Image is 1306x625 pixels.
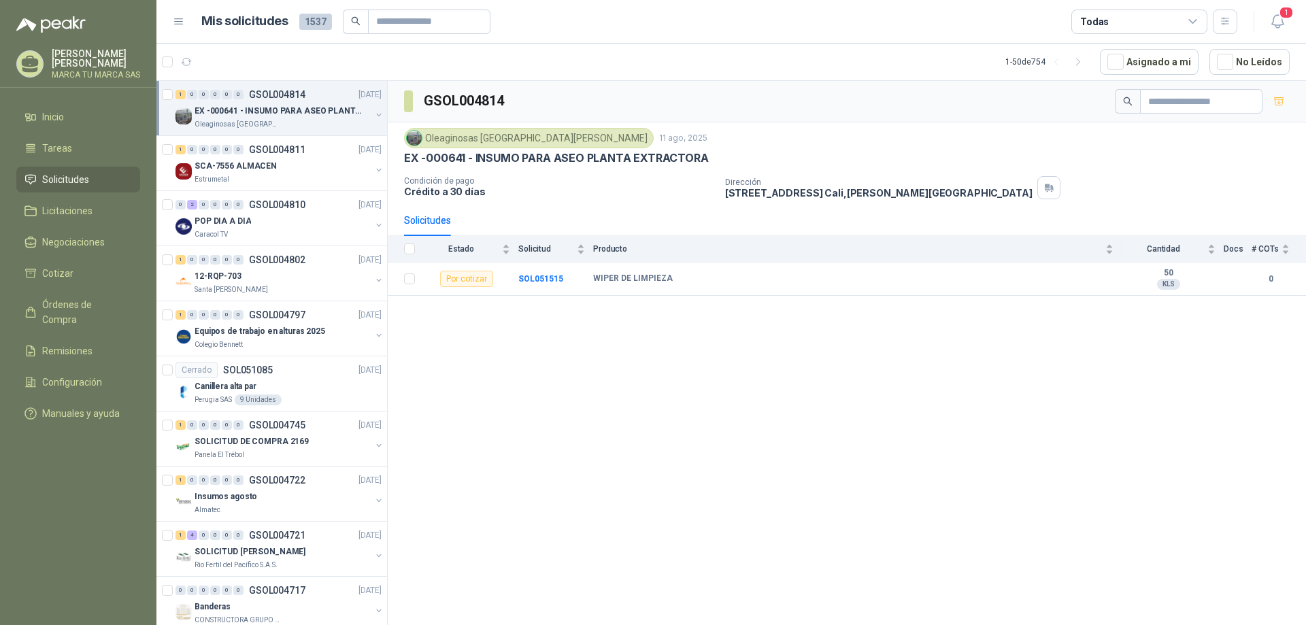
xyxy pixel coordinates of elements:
[358,529,382,542] p: [DATE]
[233,90,244,99] div: 0
[249,90,305,99] p: GSOL004814
[233,475,244,485] div: 0
[175,141,384,185] a: 1 0 0 0 0 0 GSOL004811[DATE] Company LogoSCA-7556 ALMACENEstrumetal
[52,49,140,68] p: [PERSON_NAME] [PERSON_NAME]
[16,135,140,161] a: Tareas
[175,255,186,265] div: 1
[223,365,273,375] p: SOL051085
[358,309,382,322] p: [DATE]
[423,244,499,254] span: Estado
[195,601,231,613] p: Banderas
[187,310,197,320] div: 0
[175,384,192,400] img: Company Logo
[195,270,241,283] p: 12-RQP-703
[175,530,186,540] div: 1
[195,339,243,350] p: Colegio Bennett
[175,200,186,209] div: 0
[175,417,384,460] a: 1 0 0 0 0 0 GSOL004745[DATE] Company LogoSOLICITUD DE COMPRA 2169Panela El Trébol
[1279,6,1294,19] span: 1
[233,145,244,154] div: 0
[1209,49,1290,75] button: No Leídos
[222,530,232,540] div: 0
[175,586,186,595] div: 0
[249,475,305,485] p: GSOL004722
[175,86,384,130] a: 1 0 0 0 0 0 GSOL004814[DATE] Company LogoEX -000641 - INSUMO PARA ASEO PLANTA EXTRACTORAOleaginos...
[725,178,1033,187] p: Dirección
[199,420,209,430] div: 0
[199,475,209,485] div: 0
[175,604,192,620] img: Company Logo
[195,325,325,338] p: Equipos de trabajo en alturas 2025
[42,375,102,390] span: Configuración
[187,420,197,430] div: 0
[233,586,244,595] div: 0
[199,586,209,595] div: 0
[404,151,709,165] p: EX -000641 - INSUMO PARA ASEO PLANTA EXTRACTORA
[199,90,209,99] div: 0
[210,200,220,209] div: 0
[1100,49,1199,75] button: Asignado a mi
[201,12,288,31] h1: Mis solicitudes
[424,90,506,112] h3: GSOL004814
[210,255,220,265] div: 0
[210,475,220,485] div: 0
[249,530,305,540] p: GSOL004721
[175,218,192,235] img: Company Logo
[210,586,220,595] div: 0
[725,187,1033,199] p: [STREET_ADDRESS] Cali , [PERSON_NAME][GEOGRAPHIC_DATA]
[175,472,384,516] a: 1 0 0 0 0 0 GSOL004722[DATE] Company LogoInsumos agostoAlmatec
[1157,279,1180,290] div: KLS
[404,128,654,148] div: Oleaginosas [GEOGRAPHIC_DATA][PERSON_NAME]
[210,530,220,540] div: 0
[1005,51,1089,73] div: 1 - 50 de 754
[187,586,197,595] div: 0
[199,200,209,209] div: 0
[16,104,140,130] a: Inicio
[222,145,232,154] div: 0
[210,420,220,430] div: 0
[199,145,209,154] div: 0
[404,186,714,197] p: Crédito a 30 días
[358,199,382,212] p: [DATE]
[233,420,244,430] div: 0
[187,90,197,99] div: 0
[42,266,73,281] span: Cotizar
[1252,273,1290,286] b: 0
[199,310,209,320] div: 0
[518,244,574,254] span: Solicitud
[233,200,244,209] div: 0
[175,108,192,124] img: Company Logo
[195,560,278,571] p: Rio Fertil del Pacífico S.A.S.
[659,132,707,145] p: 11 ago, 2025
[199,530,209,540] div: 0
[42,343,93,358] span: Remisiones
[175,362,218,378] div: Cerrado
[195,229,228,240] p: Caracol TV
[249,420,305,430] p: GSOL004745
[16,16,86,33] img: Logo peakr
[42,203,93,218] span: Licitaciones
[195,215,251,228] p: POP DIA A DIA
[518,274,563,284] a: SOL051515
[440,271,493,287] div: Por cotizar
[42,109,64,124] span: Inicio
[593,236,1122,263] th: Producto
[249,200,305,209] p: GSOL004810
[175,439,192,455] img: Company Logo
[358,143,382,156] p: [DATE]
[222,420,232,430] div: 0
[1252,236,1306,263] th: # COTs
[187,530,197,540] div: 4
[175,307,384,350] a: 1 0 0 0 0 0 GSOL004797[DATE] Company LogoEquipos de trabajo en alturas 2025Colegio Bennett
[195,160,277,173] p: SCA-7556 ALMACEN
[358,364,382,377] p: [DATE]
[195,450,244,460] p: Panela El Trébol
[195,545,305,558] p: SOLICITUD [PERSON_NAME]
[16,338,140,364] a: Remisiones
[210,145,220,154] div: 0
[235,394,282,405] div: 9 Unidades
[42,141,72,156] span: Tareas
[195,174,229,185] p: Estrumetal
[1224,236,1252,263] th: Docs
[175,252,384,295] a: 1 0 0 0 0 0 GSOL004802[DATE] Company Logo12-RQP-703Santa [PERSON_NAME]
